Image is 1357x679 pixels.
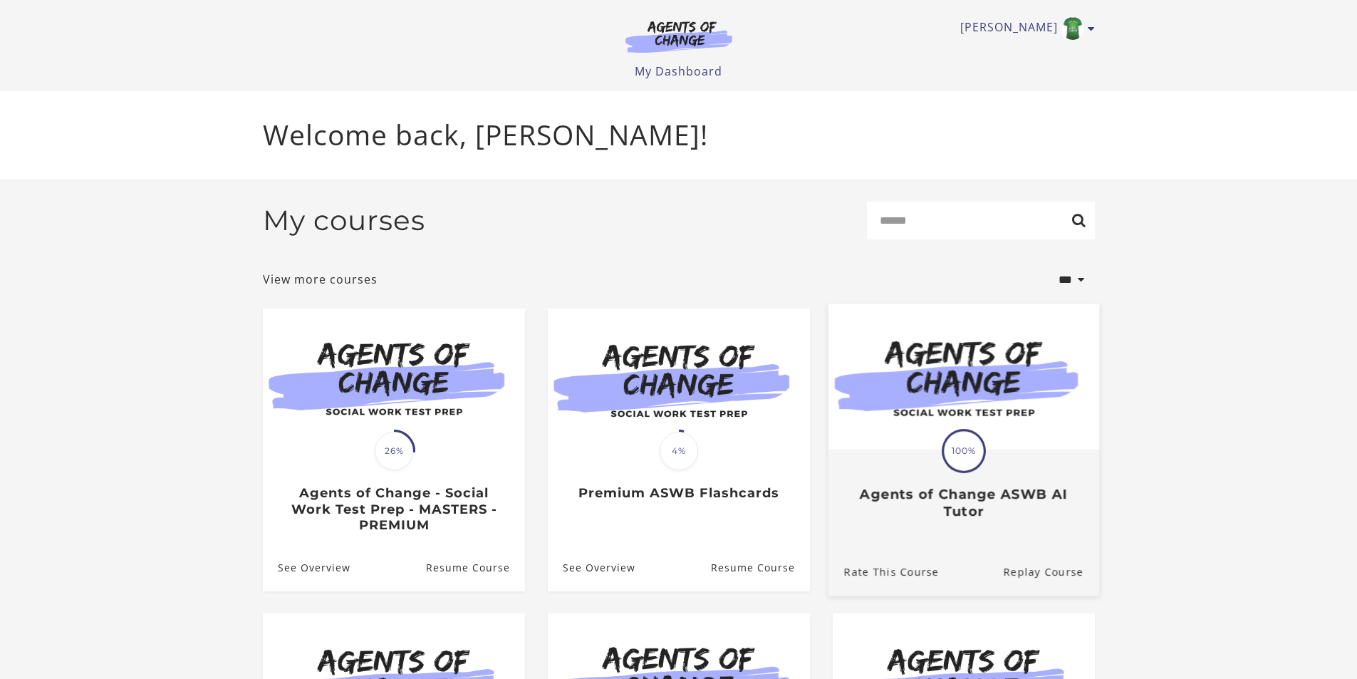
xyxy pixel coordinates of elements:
[548,544,635,591] a: Premium ASWB Flashcards: See Overview
[263,114,1095,156] p: Welcome back, [PERSON_NAME]!
[263,271,378,288] a: View more courses
[843,486,1083,519] h3: Agents of Change ASWB AI Tutor
[278,485,509,534] h3: Agents of Change - Social Work Test Prep - MASTERS - PREMIUM
[828,547,938,595] a: Agents of Change ASWB AI Tutor: Rate This Course
[1003,547,1099,595] a: Agents of Change ASWB AI Tutor: Resume Course
[710,544,809,591] a: Premium ASWB Flashcards: Resume Course
[425,544,524,591] a: Agents of Change - Social Work Test Prep - MASTERS - PREMIUM: Resume Course
[563,485,794,502] h3: Premium ASWB Flashcards
[635,63,722,79] a: My Dashboard
[375,432,413,470] span: 26%
[944,431,984,471] span: 100%
[263,544,350,591] a: Agents of Change - Social Work Test Prep - MASTERS - PREMIUM: See Overview
[960,17,1088,40] a: Toggle menu
[610,20,747,53] img: Agents of Change Logo
[263,204,425,237] h2: My courses
[660,432,698,470] span: 4%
